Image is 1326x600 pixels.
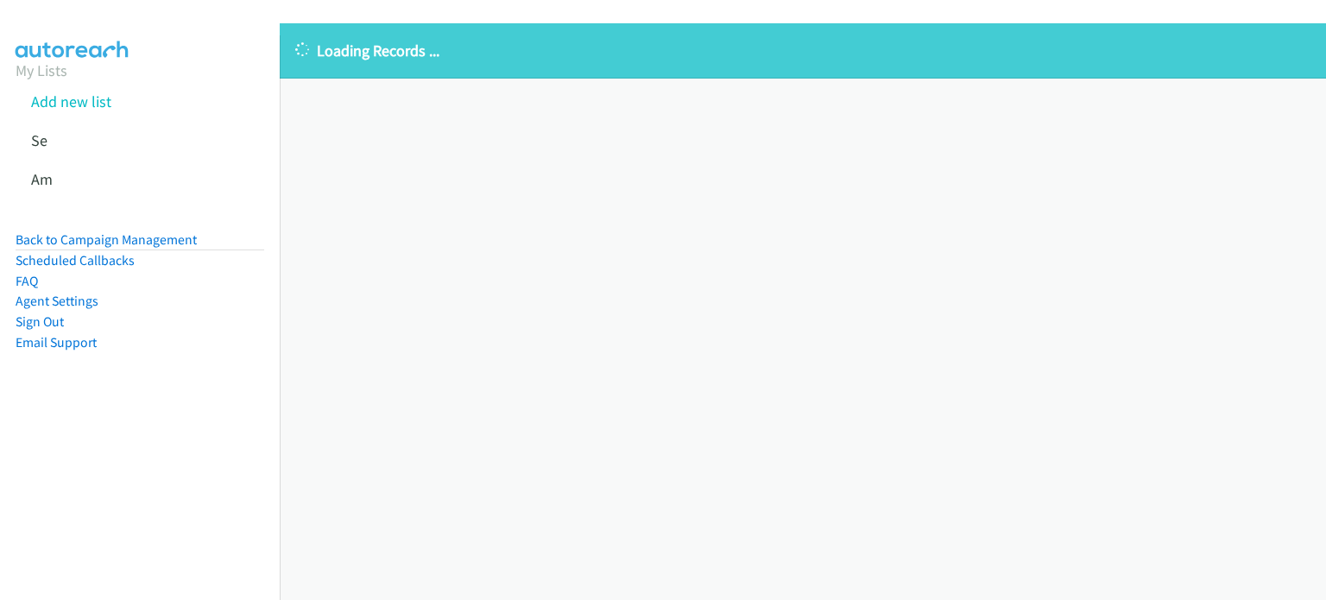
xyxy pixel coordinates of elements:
a: My Lists [16,60,67,80]
a: Email Support [16,334,97,351]
a: Se [31,130,47,150]
a: Back to Campaign Management [16,231,197,248]
a: Agent Settings [16,293,98,309]
a: Am [31,169,53,189]
a: Scheduled Callbacks [16,252,135,268]
a: Sign Out [16,313,64,330]
p: Loading Records ... [295,39,1310,62]
a: FAQ [16,273,38,289]
a: Add new list [31,92,111,111]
